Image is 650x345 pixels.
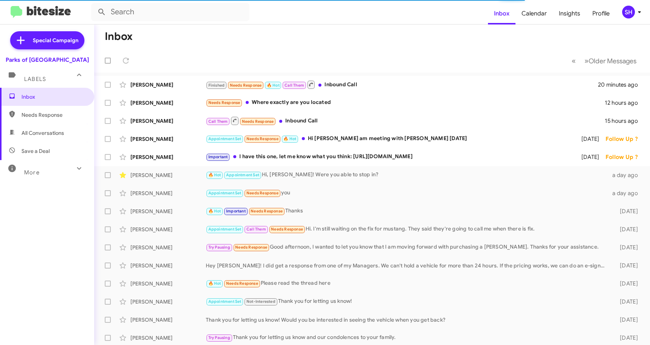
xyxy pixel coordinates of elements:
div: Please read the thread here [206,279,609,288]
div: [PERSON_NAME] [130,244,206,251]
span: Save a Deal [21,147,50,155]
div: Where exactly are you located [206,98,605,107]
span: Needs Response [251,209,283,214]
div: 12 hours ago [605,99,644,107]
div: [PERSON_NAME] [130,117,206,125]
div: Parks of [GEOGRAPHIC_DATA] [6,56,89,64]
span: » [584,56,589,66]
div: Thank you for letting us know! [206,297,609,306]
div: Hey [PERSON_NAME]! I did get a response from one of my Managers. We can't hold a vehicle for more... [206,262,609,269]
nav: Page navigation example [567,53,641,69]
div: Thanks [206,207,609,215]
div: you [206,189,609,197]
div: [DATE] [609,244,644,251]
div: [PERSON_NAME] [130,99,206,107]
a: Special Campaign [10,31,84,49]
span: Needs Response [246,136,278,141]
div: Hi. I'm still waiting on the fix for mustang. They said they're going to call me when there is fix. [206,225,609,234]
span: Needs Response [246,191,278,195]
span: Inbox [21,93,86,101]
div: [PERSON_NAME] [130,153,206,161]
a: Insights [553,3,586,24]
div: Thank you for letting us know and our condolences to your family. [206,333,609,342]
span: 🔥 Hot [267,83,280,88]
span: 🔥 Hot [208,172,221,177]
span: Special Campaign [33,37,78,44]
span: Appointment Set [208,136,242,141]
span: Appointment Set [208,191,242,195]
a: Profile [586,3,616,24]
button: SH [616,6,642,18]
span: Call Them [208,119,228,124]
span: Needs Response [271,227,303,232]
span: Try Pausing [208,245,230,250]
span: Needs Response [208,100,240,105]
div: [PERSON_NAME] [130,334,206,342]
a: Inbox [488,3,515,24]
div: 15 hours ago [605,117,644,125]
span: Important [226,209,246,214]
div: Follow Up ? [606,153,644,161]
div: [PERSON_NAME] [130,81,206,89]
div: [PERSON_NAME] [130,280,206,287]
div: Good afternoon, I wanted to let you know that I am moving forward with purchasing a [PERSON_NAME]... [206,243,609,252]
span: 🔥 Hot [208,281,221,286]
span: Call Them [284,83,304,88]
div: SH [622,6,635,18]
div: Thank you for letting us know! Would you be interested in seeing the vehicle when you get back? [206,316,609,324]
div: [PERSON_NAME] [130,171,206,179]
div: [PERSON_NAME] [130,262,206,269]
span: More [24,169,40,176]
div: [DATE] [609,316,644,324]
input: Search [91,3,249,21]
div: [PERSON_NAME] [130,189,206,197]
div: [PERSON_NAME] [130,226,206,233]
button: Previous [567,53,580,69]
span: Needs Response [230,83,262,88]
span: Labels [24,76,46,82]
div: 20 minutes ago [599,81,644,89]
span: 🔥 Hot [283,136,296,141]
div: [DATE] [609,262,644,269]
div: Follow Up ? [606,135,644,143]
span: Needs Response [235,245,267,250]
div: a day ago [609,189,644,197]
h1: Inbox [105,31,133,43]
span: Try Pausing [208,335,230,340]
span: 🔥 Hot [208,209,221,214]
a: Calendar [515,3,553,24]
div: Inbound Call [206,80,599,89]
div: Hi, [PERSON_NAME]! Were you able to stop in? [206,171,609,179]
div: Inbound Call [206,116,605,125]
div: [DATE] [573,153,606,161]
span: Important [208,154,228,159]
span: Needs Response [21,111,86,119]
button: Next [580,53,641,69]
span: « [572,56,576,66]
span: All Conversations [21,129,64,137]
span: Older Messages [589,57,636,65]
div: [DATE] [609,208,644,215]
span: Needs Response [242,119,274,124]
div: [PERSON_NAME] [130,316,206,324]
div: [DATE] [609,280,644,287]
div: [DATE] [573,135,606,143]
div: [PERSON_NAME] [130,298,206,305]
div: Hi [PERSON_NAME] am meeting with [PERSON_NAME] [DATE] [206,134,573,143]
div: [PERSON_NAME] [130,135,206,143]
span: Appointment Set [208,299,242,304]
div: [PERSON_NAME] [130,208,206,215]
div: [DATE] [609,298,644,305]
span: Finished [208,83,225,88]
span: Call Them [246,227,266,232]
div: I have this one, let me know what you think: [URL][DOMAIN_NAME] [206,153,573,161]
div: a day ago [609,171,644,179]
span: Appointment Set [226,172,259,177]
span: Appointment Set [208,227,242,232]
span: Not-Interested [246,299,275,304]
div: [DATE] [609,226,644,233]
